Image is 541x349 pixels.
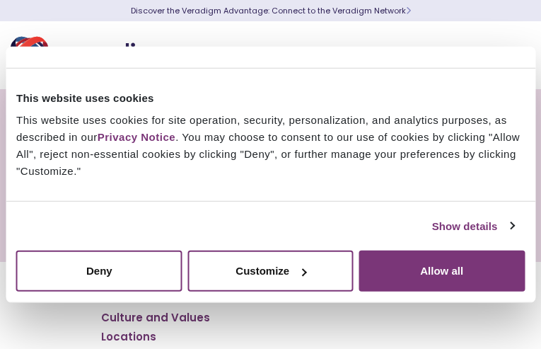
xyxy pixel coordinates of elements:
a: Show details [432,217,514,234]
button: Customize [187,251,354,292]
div: This website uses cookies for site operation, security, personalization, and analytics purposes, ... [16,112,525,180]
button: Allow all [359,251,525,292]
a: Discover the Veradigm Advantage: Connect to the Veradigm NetworkLearn More [131,5,411,16]
div: This website uses cookies [16,89,525,106]
span: Learn More [406,5,411,16]
button: Toggle Navigation Menu [499,37,520,74]
button: Deny [16,251,182,292]
a: Privacy Notice [98,131,175,143]
a: Locations [101,330,156,344]
img: Veradigm logo [11,32,180,79]
a: Who We Are [101,291,168,305]
a: Culture and Values [101,311,210,325]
